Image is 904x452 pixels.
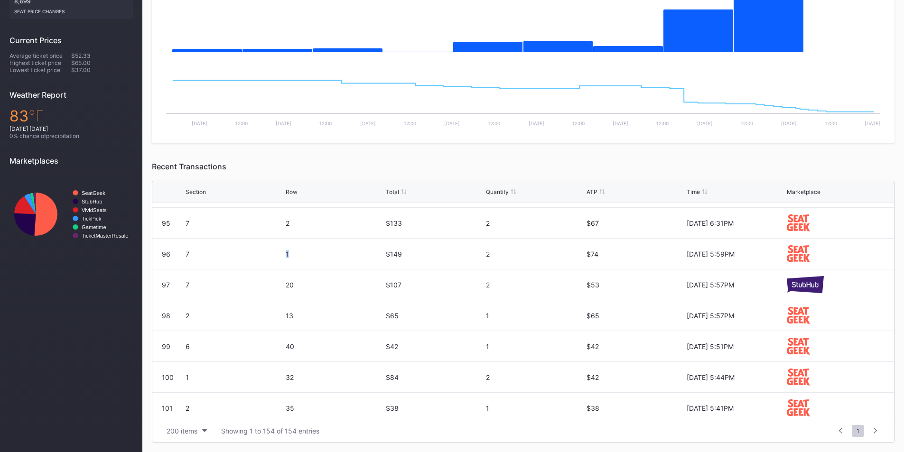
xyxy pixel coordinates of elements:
[9,107,133,125] div: 83
[687,373,784,381] div: [DATE] 5:44PM
[587,312,684,320] div: $65
[787,245,810,262] img: seatGeek.svg
[488,120,500,126] text: 12:00
[82,207,107,213] text: VividSeats
[386,219,484,227] div: $133
[162,342,170,351] div: 99
[9,132,133,139] div: 0 % chance of precipitation
[386,404,484,412] div: $38
[9,52,71,59] div: Average ticket price
[865,120,880,126] text: [DATE]
[486,219,584,227] div: 2
[486,373,584,381] div: 2
[697,120,713,126] text: [DATE]
[486,250,584,258] div: 2
[162,404,173,412] div: 101
[82,216,102,221] text: TickPick
[687,250,784,258] div: [DATE] 5:59PM
[235,120,248,126] text: 12:00
[656,120,669,126] text: 12:00
[587,404,684,412] div: $38
[687,188,700,195] div: Time
[787,399,810,416] img: seatGeek.svg
[14,5,128,14] div: seat price changes
[286,373,383,381] div: 32
[787,276,824,293] img: stubHub.svg
[162,219,170,227] div: 95
[587,250,684,258] div: $74
[687,219,784,227] div: [DATE] 6:31PM
[71,66,133,74] div: $37.00
[386,312,484,320] div: $65
[9,90,133,100] div: Weather Report
[192,120,207,126] text: [DATE]
[162,250,170,258] div: 96
[386,188,399,195] div: Total
[82,199,103,204] text: StubHub
[360,120,376,126] text: [DATE]
[286,219,383,227] div: 2
[787,307,810,323] img: seatGeek.svg
[787,369,810,385] img: seatGeek.svg
[825,120,837,126] text: 12:00
[787,188,820,195] div: Marketplace
[587,219,684,227] div: $67
[404,120,416,126] text: 12:00
[319,120,332,126] text: 12:00
[286,188,298,195] div: Row
[386,342,484,351] div: $42
[687,281,784,289] div: [DATE] 5:57PM
[9,59,71,66] div: Highest ticket price
[162,424,212,437] button: 200 items
[152,162,895,171] div: Recent Transactions
[186,188,206,195] div: Section
[82,233,128,239] text: TicketMasterResale
[9,125,133,132] div: [DATE] [DATE]
[444,120,460,126] text: [DATE]
[186,342,283,351] div: 6
[386,250,484,258] div: $149
[613,120,628,126] text: [DATE]
[161,62,885,133] svg: Chart title
[787,214,810,231] img: seatGeek.svg
[687,342,784,351] div: [DATE] 5:51PM
[286,404,383,412] div: 35
[186,281,283,289] div: 7
[71,59,133,66] div: $65.00
[286,281,383,289] div: 20
[486,342,584,351] div: 1
[82,224,106,230] text: Gametime
[9,36,133,45] div: Current Prices
[852,425,864,437] span: 1
[529,120,544,126] text: [DATE]
[28,107,44,125] span: ℉
[781,120,797,126] text: [DATE]
[71,52,133,59] div: $52.33
[587,342,684,351] div: $42
[9,173,133,256] svg: Chart title
[162,373,174,381] div: 100
[386,373,484,381] div: $84
[687,312,784,320] div: [DATE] 5:57PM
[741,120,753,126] text: 12:00
[486,404,584,412] div: 1
[587,188,597,195] div: ATP
[286,342,383,351] div: 40
[221,427,319,435] div: Showing 1 to 154 of 154 entries
[572,120,585,126] text: 12:00
[286,250,383,258] div: 1
[162,281,170,289] div: 97
[186,373,283,381] div: 1
[186,250,283,258] div: 7
[186,219,283,227] div: 7
[486,188,509,195] div: Quantity
[186,312,283,320] div: 2
[286,312,383,320] div: 13
[82,190,105,196] text: SeatGeek
[9,156,133,166] div: Marketplaces
[186,404,283,412] div: 2
[587,281,684,289] div: $53
[787,338,810,354] img: seatGeek.svg
[587,373,684,381] div: $42
[486,312,584,320] div: 1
